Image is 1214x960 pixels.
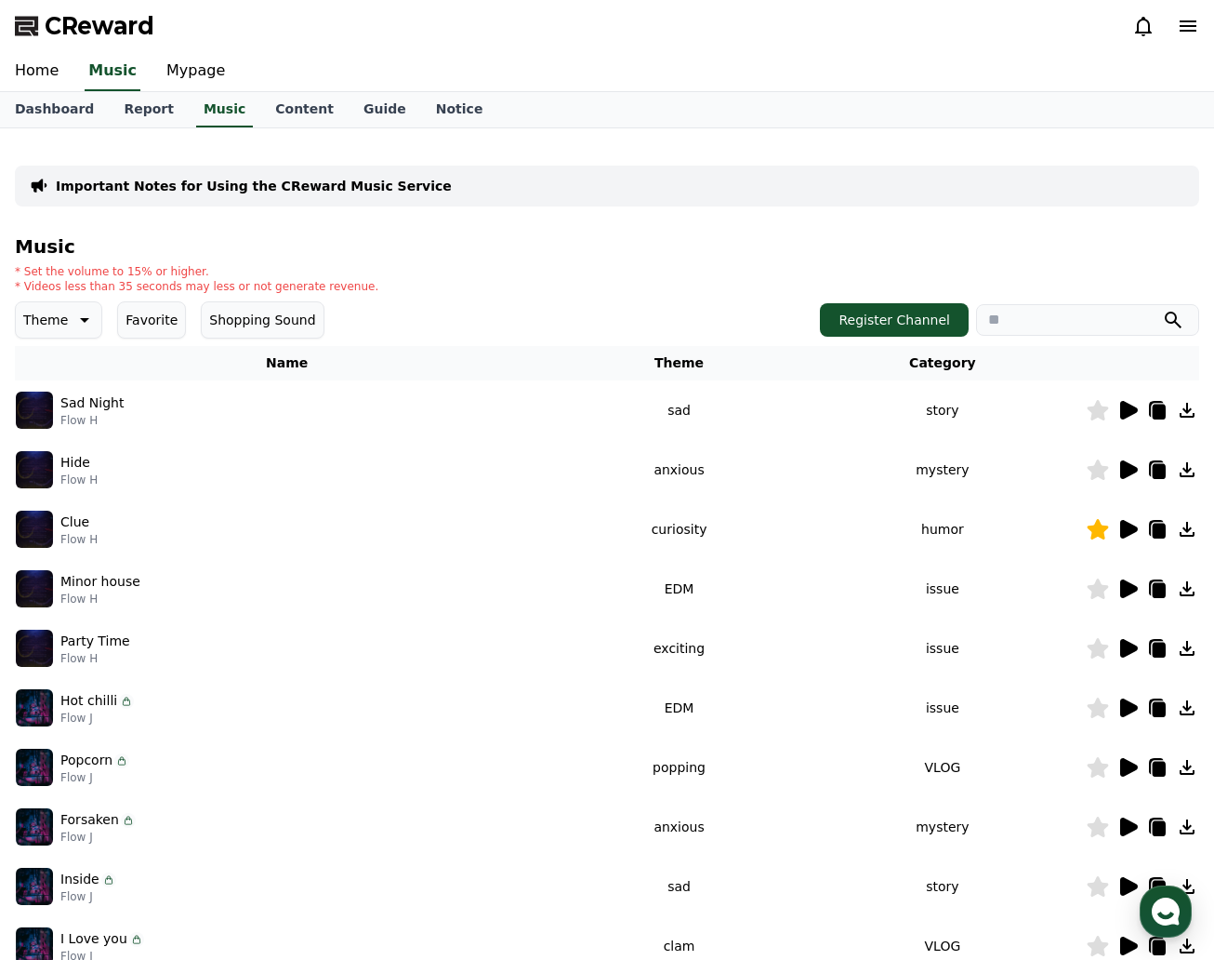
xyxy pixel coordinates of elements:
[421,92,498,127] a: Notice
[60,592,140,607] p: Flow H
[16,808,53,846] img: music
[117,301,186,339] button: Favorite
[45,11,154,41] span: CReward
[196,92,253,127] a: Music
[559,678,799,738] td: EDM
[60,393,124,413] p: Sad Night
[799,380,1086,440] td: story
[15,236,1199,257] h4: Music
[85,52,140,91] a: Music
[559,857,799,916] td: sad
[559,619,799,678] td: exciting
[15,264,378,279] p: * Set the volume to 15% or higher.
[60,453,90,473] p: Hide
[60,691,117,711] p: Hot chilli
[60,413,124,428] p: Flow H
[799,500,1086,559] td: humor
[349,92,421,127] a: Guide
[60,632,130,651] p: Party Time
[16,689,53,727] img: music
[60,711,134,726] p: Flow J
[16,511,53,548] img: music
[260,92,349,127] a: Content
[60,473,98,487] p: Flow H
[16,392,53,429] img: music
[799,857,1086,916] td: story
[799,346,1086,380] th: Category
[15,301,102,339] button: Theme
[23,307,68,333] p: Theme
[559,559,799,619] td: EDM
[799,678,1086,738] td: issue
[559,797,799,857] td: anxious
[275,618,321,633] span: Settings
[109,92,189,127] a: Report
[60,870,99,889] p: Inside
[16,630,53,667] img: music
[60,513,89,532] p: Clue
[60,810,119,830] p: Forsaken
[60,830,136,845] p: Flow J
[16,868,53,905] img: music
[56,177,452,195] a: Important Notes for Using the CReward Music Service
[47,618,80,633] span: Home
[799,440,1086,500] td: mystery
[201,301,323,339] button: Shopping Sound
[799,559,1086,619] td: issue
[60,532,98,547] p: Flow H
[16,451,53,488] img: music
[820,303,969,337] button: Register Channel
[16,749,53,786] img: music
[6,590,123,636] a: Home
[799,797,1086,857] td: mystery
[16,570,53,607] img: music
[60,770,129,785] p: Flow J
[60,651,130,666] p: Flow H
[60,572,140,592] p: Minor house
[559,440,799,500] td: anxious
[154,619,209,633] span: Messages
[799,738,1086,797] td: VLOG
[799,619,1086,678] td: issue
[123,590,240,636] a: Messages
[559,380,799,440] td: sad
[15,346,559,380] th: Name
[60,889,116,904] p: Flow J
[559,738,799,797] td: popping
[240,590,357,636] a: Settings
[15,279,378,294] p: * Videos less than 35 seconds may less or not generate revenue.
[152,52,240,91] a: Mypage
[559,346,799,380] th: Theme
[60,751,112,770] p: Popcorn
[60,929,127,949] p: I Love you
[15,11,154,41] a: CReward
[559,500,799,559] td: curiosity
